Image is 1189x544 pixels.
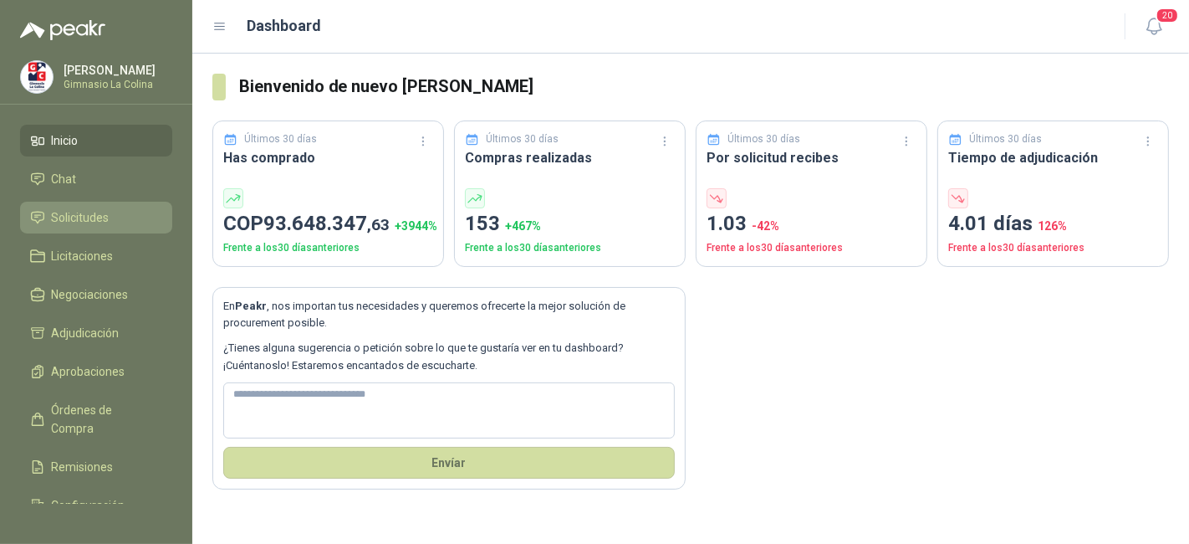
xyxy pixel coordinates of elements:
p: Frente a los 30 días anteriores [948,240,1158,256]
span: -42 % [752,219,779,233]
p: Frente a los 30 días anteriores [707,240,916,256]
span: Remisiones [52,458,114,476]
p: Últimos 30 días [245,131,318,147]
a: Inicio [20,125,172,157]
img: Logo peakr [20,20,105,40]
p: Últimos 30 días [728,131,801,147]
span: Adjudicación [52,324,120,342]
p: Últimos 30 días [970,131,1043,147]
span: Licitaciones [52,247,114,265]
p: Frente a los 30 días anteriores [465,240,675,256]
button: 20 [1139,12,1169,42]
p: En , nos importan tus necesidades y queremos ofrecerte la mejor solución de procurement posible. [223,298,675,332]
a: Negociaciones [20,279,172,310]
p: 4.01 días [948,208,1158,240]
span: 93.648.347 [263,212,390,235]
span: + 467 % [505,219,541,233]
h3: Compras realizadas [465,147,675,168]
p: Frente a los 30 días anteriores [223,240,433,256]
a: Órdenes de Compra [20,394,172,444]
p: ¿Tienes alguna sugerencia o petición sobre lo que te gustaría ver en tu dashboard? ¡Cuéntanoslo! ... [223,340,675,374]
a: Configuración [20,490,172,521]
p: Últimos 30 días [487,131,559,147]
p: Gimnasio La Colina [64,80,168,90]
span: + 3944 % [395,219,437,233]
span: Órdenes de Compra [52,401,156,438]
h3: Bienvenido de nuevo [PERSON_NAME] [239,74,1169,100]
h3: Por solicitud recibes [707,147,916,168]
a: Remisiones [20,451,172,483]
span: Configuración [52,496,125,515]
p: COP [223,208,433,240]
span: Chat [52,170,77,188]
b: Peakr [235,300,267,312]
a: Licitaciones [20,240,172,272]
span: 126 % [1038,219,1067,233]
h3: Tiempo de adjudicación [948,147,1158,168]
a: Solicitudes [20,202,172,234]
p: 153 [465,208,675,240]
span: ,63 [367,215,390,234]
a: Adjudicación [20,317,172,349]
img: Company Logo [21,61,53,93]
p: 1.03 [707,208,916,240]
span: 20 [1156,8,1179,23]
a: Chat [20,163,172,195]
h3: Has comprado [223,147,433,168]
span: Solicitudes [52,208,110,227]
p: [PERSON_NAME] [64,64,168,76]
span: Inicio [52,131,79,150]
h1: Dashboard [247,14,322,38]
span: Negociaciones [52,285,129,304]
span: Aprobaciones [52,362,125,381]
button: Envíar [223,447,675,479]
a: Aprobaciones [20,356,172,387]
